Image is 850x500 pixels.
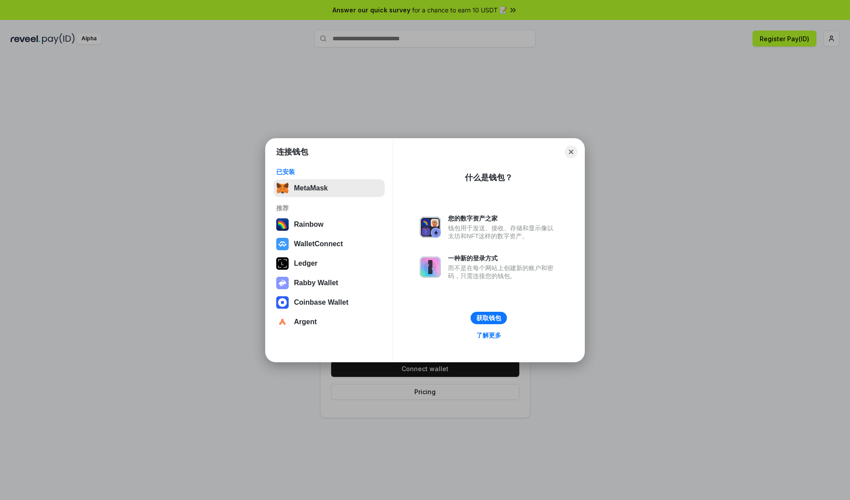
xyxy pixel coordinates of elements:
[294,184,328,192] div: MetaMask
[476,331,501,339] div: 了解更多
[274,179,385,197] button: MetaMask
[465,172,513,183] div: 什么是钱包？
[274,274,385,292] button: Rabby Wallet
[274,255,385,272] button: Ledger
[276,316,289,328] img: svg+xml,%3Csvg%20width%3D%2228%22%20height%3D%2228%22%20viewBox%3D%220%200%2028%2028%22%20fill%3D...
[448,224,558,240] div: 钱包用于发送、接收、存储和显示像以太坊和NFT这样的数字资产。
[294,260,317,267] div: Ledger
[471,312,507,324] button: 获取钱包
[276,168,382,176] div: 已安装
[420,217,441,238] img: svg+xml,%3Csvg%20xmlns%3D%22http%3A%2F%2Fwww.w3.org%2F2000%2Fsvg%22%20fill%3D%22none%22%20viewBox...
[420,256,441,278] img: svg+xml,%3Csvg%20xmlns%3D%22http%3A%2F%2Fwww.w3.org%2F2000%2Fsvg%22%20fill%3D%22none%22%20viewBox...
[448,264,558,280] div: 而不是在每个网站上创建新的账户和密码，只需连接您的钱包。
[276,257,289,270] img: svg+xml,%3Csvg%20xmlns%3D%22http%3A%2F%2Fwww.w3.org%2F2000%2Fsvg%22%20width%3D%2228%22%20height%3...
[471,329,506,341] a: 了解更多
[276,182,289,194] img: svg+xml,%3Csvg%20fill%3D%22none%22%20height%3D%2233%22%20viewBox%3D%220%200%2035%2033%22%20width%...
[276,296,289,309] img: svg+xml,%3Csvg%20width%3D%2228%22%20height%3D%2228%22%20viewBox%3D%220%200%2028%2028%22%20fill%3D...
[565,146,577,158] button: Close
[276,277,289,289] img: svg+xml,%3Csvg%20xmlns%3D%22http%3A%2F%2Fwww.w3.org%2F2000%2Fsvg%22%20fill%3D%22none%22%20viewBox...
[276,238,289,250] img: svg+xml,%3Csvg%20width%3D%2228%22%20height%3D%2228%22%20viewBox%3D%220%200%2028%2028%22%20fill%3D...
[294,318,317,326] div: Argent
[274,235,385,253] button: WalletConnect
[476,314,501,322] div: 获取钱包
[274,313,385,331] button: Argent
[294,298,348,306] div: Coinbase Wallet
[276,147,308,157] h1: 连接钱包
[294,240,343,248] div: WalletConnect
[276,204,382,212] div: 推荐
[294,221,324,229] div: Rainbow
[274,216,385,233] button: Rainbow
[294,279,338,287] div: Rabby Wallet
[448,254,558,262] div: 一种新的登录方式
[274,294,385,311] button: Coinbase Wallet
[448,214,558,222] div: 您的数字资产之家
[276,218,289,231] img: svg+xml,%3Csvg%20width%3D%22120%22%20height%3D%22120%22%20viewBox%3D%220%200%20120%20120%22%20fil...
